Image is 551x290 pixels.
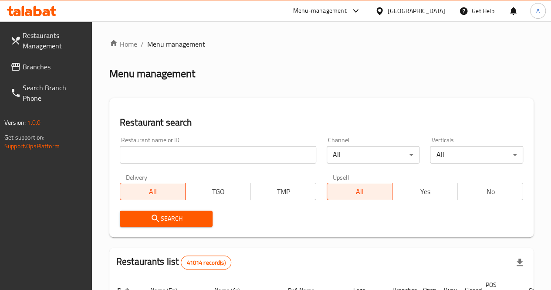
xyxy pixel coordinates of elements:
span: Search [127,213,206,224]
button: TMP [250,183,316,200]
span: All [124,185,182,198]
div: All [327,146,420,164]
a: Branches [3,56,92,77]
a: Support.OpsPlatform [4,140,60,152]
h2: Restaurant search [120,116,523,129]
div: Menu-management [293,6,347,16]
button: Yes [392,183,458,200]
span: Yes [396,185,454,198]
button: All [120,183,186,200]
span: All [331,185,389,198]
h2: Menu management [109,67,195,81]
span: No [461,185,520,198]
button: All [327,183,392,200]
span: Restaurants Management [23,30,85,51]
a: Home [109,39,137,49]
label: Upsell [333,174,349,180]
span: Menu management [147,39,205,49]
h2: Restaurants list [116,255,231,270]
div: Total records count [181,256,231,270]
span: TGO [189,185,247,198]
a: Restaurants Management [3,25,92,56]
div: All [430,146,523,164]
span: Branches [23,61,85,72]
span: 1.0.0 [27,117,41,128]
span: Version: [4,117,26,128]
button: Search [120,211,213,227]
span: Get support on: [4,132,44,143]
span: A [536,6,540,16]
div: [GEOGRAPHIC_DATA] [388,6,445,16]
input: Search for restaurant name or ID.. [120,146,316,164]
button: No [457,183,523,200]
label: Delivery [126,174,148,180]
div: Export file [509,252,530,273]
nav: breadcrumb [109,39,534,49]
li: / [141,39,144,49]
a: Search Branch Phone [3,77,92,109]
button: TGO [185,183,251,200]
span: 41014 record(s) [181,259,230,267]
span: Search Branch Phone [23,82,85,103]
span: TMP [254,185,313,198]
